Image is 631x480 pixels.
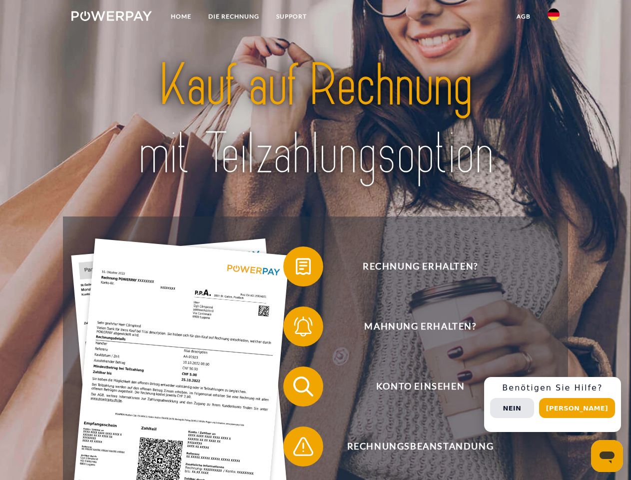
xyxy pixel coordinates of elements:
a: SUPPORT [268,7,315,25]
span: Mahnung erhalten? [298,306,543,346]
img: de [548,8,560,20]
a: Home [162,7,200,25]
iframe: Schaltfläche zum Öffnen des Messaging-Fensters [591,440,623,472]
span: Konto einsehen [298,366,543,406]
img: qb_bell.svg [291,314,316,339]
img: qb_bill.svg [291,254,316,279]
img: title-powerpay_de.svg [95,48,536,191]
a: agb [508,7,539,25]
button: [PERSON_NAME] [539,398,615,418]
button: Nein [490,398,534,418]
h3: Benötigen Sie Hilfe? [490,383,615,393]
img: qb_warning.svg [291,434,316,459]
img: logo-powerpay-white.svg [71,11,152,21]
button: Rechnungsbeanstandung [283,426,543,466]
button: Mahnung erhalten? [283,306,543,346]
button: Konto einsehen [283,366,543,406]
a: DIE RECHNUNG [200,7,268,25]
div: Schnellhilfe [484,377,621,432]
span: Rechnungsbeanstandung [298,426,543,466]
button: Rechnung erhalten? [283,246,543,286]
span: Rechnung erhalten? [298,246,543,286]
img: qb_search.svg [291,374,316,399]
